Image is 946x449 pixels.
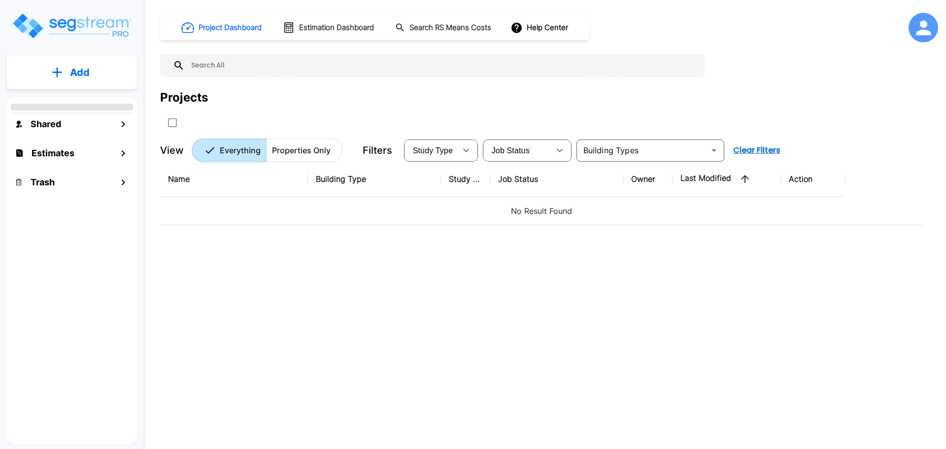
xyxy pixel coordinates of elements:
div: Select [485,137,550,164]
button: Clear Filters [729,140,784,160]
p: View [160,143,184,158]
th: Job Status [490,161,623,197]
th: Owner [623,161,673,197]
h1: Search RS Means Costs [409,22,491,34]
p: Add [70,65,90,80]
h1: Estimates [32,146,74,160]
th: Building Type [308,161,441,197]
div: Platform [192,138,343,162]
span: Study Type [413,146,453,155]
button: Help Center [508,18,572,37]
h1: Estimation Dashboard [299,22,374,34]
p: Filters [363,143,392,158]
span: Job Status [492,146,530,155]
div: Select [406,137,456,164]
h1: Shared [31,117,61,131]
h1: Trash [31,175,55,189]
th: Action [781,161,845,197]
input: Building Types [579,143,705,157]
p: Properties Only [272,144,331,156]
button: Search RS Means Costs [391,18,497,37]
input: Search All [185,54,700,77]
div: Projects [160,89,208,106]
button: Everything [192,138,267,162]
button: Add [7,58,137,87]
img: Logo [11,12,132,40]
th: Name [160,161,308,197]
p: No Result Found [168,205,914,217]
h1: Project Dashboard [199,22,262,34]
button: Open [707,143,721,157]
button: Project Dashboard [177,17,267,38]
p: Everything [220,144,261,156]
button: Properties Only [266,138,343,162]
th: Study Type [441,161,490,197]
button: Estimation Dashboard [279,17,379,38]
button: SelectAll [163,113,182,133]
th: Last Modified [673,161,781,197]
